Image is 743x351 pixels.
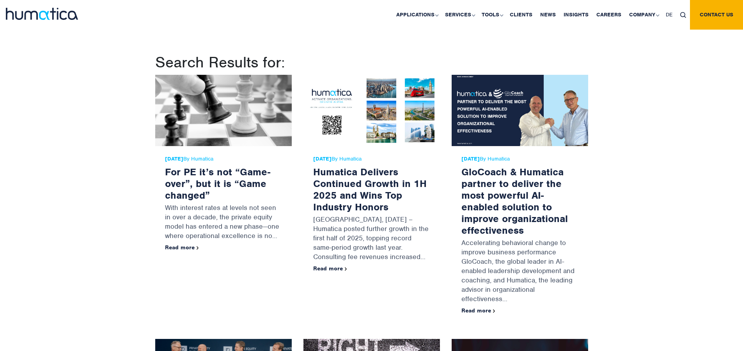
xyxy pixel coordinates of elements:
[165,166,270,201] a: For PE it’s not “Game-over”, but it is “Game changed”
[165,155,183,162] strong: [DATE]
[680,12,686,18] img: search_icon
[666,11,672,18] span: DE
[345,267,347,271] img: arrowicon
[452,75,588,146] img: GloCoach & Humatica partner to deliver the most powerful AI-enabled solution to improve organizat...
[6,8,78,20] img: logo
[197,246,199,250] img: arrowicon
[155,53,588,72] h1: Search Results for:
[155,75,292,146] img: For PE it’s not “Game-over”, but it is “Game changed”
[461,236,578,307] p: Accelerating behavioral change to improve business performance GloCoach, the global leader in AI-...
[165,244,199,251] a: Read more
[493,309,495,313] img: arrowicon
[461,155,480,162] strong: [DATE]
[461,166,568,236] a: GloCoach & Humatica partner to deliver the most powerful AI-enabled solution to improve organizat...
[313,155,332,162] strong: [DATE]
[313,166,427,213] a: Humatica Delivers Continued Growth in 1H 2025 and Wins Top Industry Honors
[303,75,440,146] img: Humatica Delivers Continued Growth in 1H 2025 and Wins Top Industry Honors
[165,201,282,244] p: With interest rates at levels not seen in over a decade, the private equity model has entered a n...
[461,156,578,162] span: By Humatica
[313,213,430,265] p: [GEOGRAPHIC_DATA], [DATE] – Humatica posted further growth in the first half of 2025, topping rec...
[165,156,282,162] span: By Humatica
[461,307,495,314] a: Read more
[313,156,430,162] span: By Humatica
[313,265,347,272] a: Read more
